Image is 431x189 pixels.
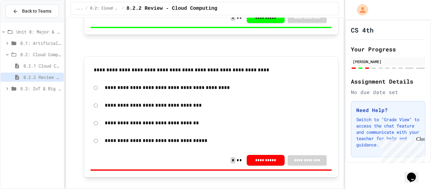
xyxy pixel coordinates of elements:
[20,51,61,58] span: 8.2: Cloud Computing
[20,85,61,92] span: 8.3: IoT & Big Data
[85,6,87,11] span: /
[404,164,425,183] iframe: chat widget
[20,40,61,46] span: 8.1: Artificial Intelligence Basics
[356,116,420,148] p: Switch to "Grade View" to access the chat feature and communicate with your teacher for help and ...
[351,45,425,54] h2: Your Progress
[379,136,425,163] iframe: chat widget
[356,106,420,114] h3: Need Help?
[90,6,119,11] span: 8.2: Cloud Computing
[23,74,61,80] span: 8.2.2 Review - Cloud Computing
[351,26,374,34] h1: CS 4th
[22,8,51,15] span: Back to Teams
[23,62,61,69] span: 8.2.1 Cloud Computing: Transforming the Digital World
[121,6,124,11] span: /
[76,6,83,11] span: ...
[350,3,370,17] div: My Account
[353,59,423,64] div: [PERSON_NAME]
[3,3,44,40] div: Chat with us now!Close
[351,77,425,86] h2: Assignment Details
[127,5,217,12] span: 8.2.2 Review - Cloud Computing
[351,88,425,96] div: No due date set
[16,28,61,35] span: Unit 8: Major & Emerging Technologies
